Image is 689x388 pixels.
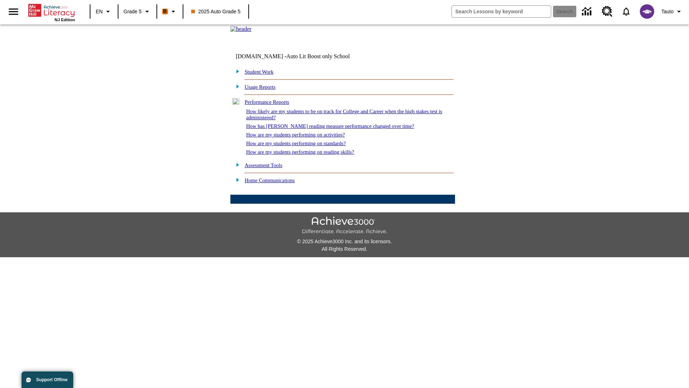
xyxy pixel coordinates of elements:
img: minus.gif [232,98,240,105]
button: Select a new avatar [636,2,658,21]
span: Tauto [661,8,674,15]
span: B [163,7,167,16]
a: Notifications [617,2,636,21]
span: 2025 Auto Grade 5 [191,8,241,15]
button: Grade: Grade 5, Select a grade [121,5,154,18]
button: Support Offline [22,371,73,388]
a: Home Communications [245,177,295,183]
a: How are my students performing on standards? [246,140,346,146]
a: Resource Center, Will open in new tab [597,2,617,21]
a: How are my students performing on reading skills? [246,149,354,155]
a: Usage Reports [245,84,276,90]
td: [DOMAIN_NAME] - [236,53,368,60]
nobr: Auto Lit Boost only School [286,53,350,59]
img: plus.gif [232,161,240,168]
button: Profile/Settings [658,5,686,18]
button: Language: EN, Select a language [93,5,116,18]
img: header [230,26,252,32]
img: plus.gif [232,83,240,89]
span: EN [96,8,103,15]
a: How has [PERSON_NAME] reading measure performance changed over time? [246,123,414,129]
a: Data Center [578,2,597,22]
img: plus.gif [232,176,240,183]
a: Student Work [245,69,273,75]
img: plus.gif [232,68,240,74]
span: NJ Edition [55,18,75,22]
img: Achieve3000 Differentiate Accelerate Achieve [302,217,387,235]
span: Grade 5 [123,8,142,15]
a: How are my students performing on activities? [246,132,345,138]
button: Boost Class color is orange. Change class color [159,5,181,18]
a: Performance Reports [245,99,289,105]
input: search field [452,6,551,17]
img: avatar image [640,4,654,19]
a: Assessment Tools [245,162,282,168]
span: Support Offline [36,377,67,382]
div: Home [28,3,75,22]
a: How likely are my students to be on track for College and Career when the high stakes test is adm... [246,108,442,120]
button: Open side menu [3,1,24,22]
